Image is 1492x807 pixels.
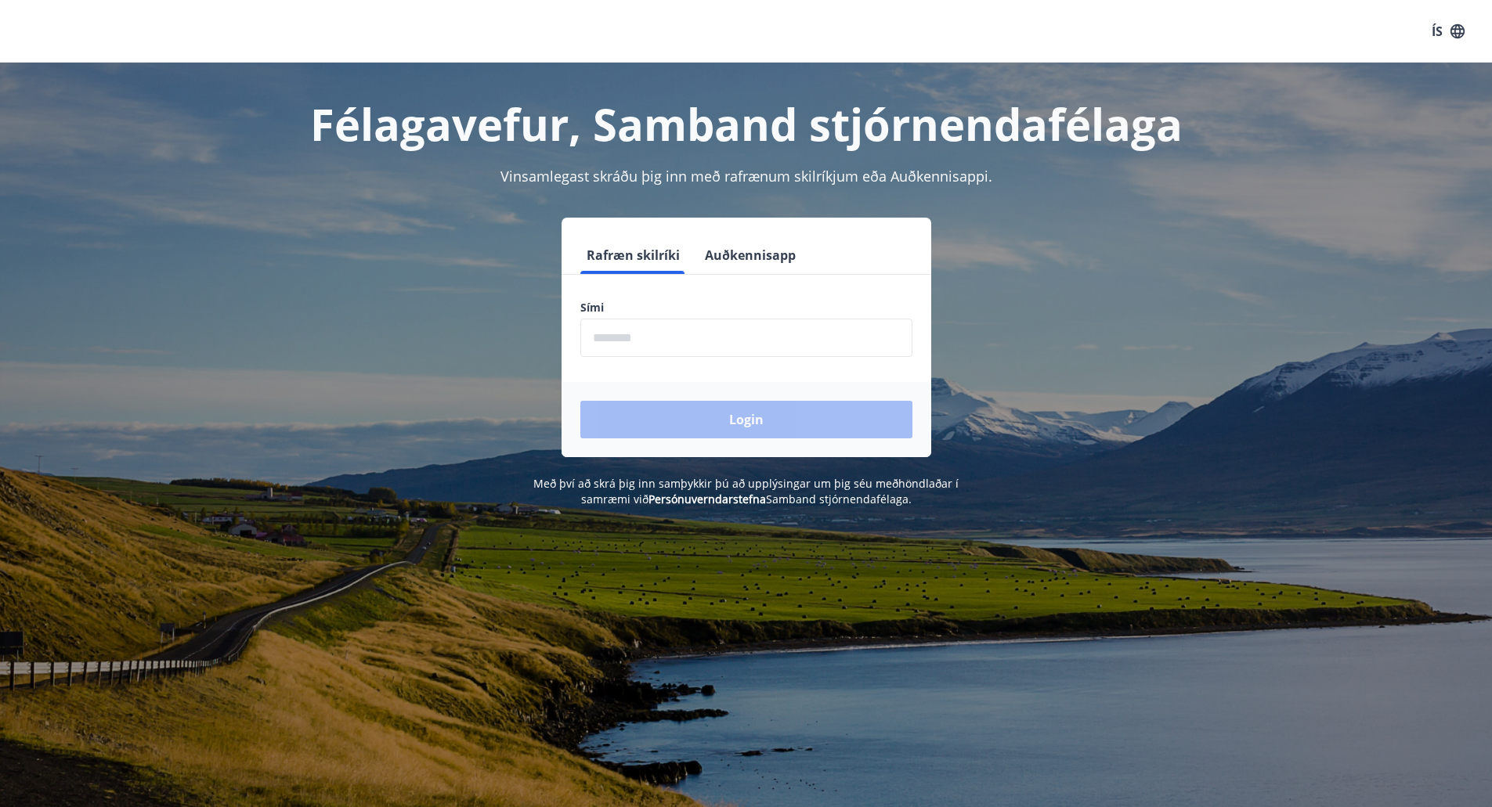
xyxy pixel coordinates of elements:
[201,94,1292,153] h1: Félagavefur, Samband stjórnendafélaga
[580,236,686,274] button: Rafræn skilríki
[533,476,959,506] span: Með því að skrá þig inn samþykkir þú að upplýsingar um þig séu meðhöndlaðar í samræmi við Samband...
[699,236,802,274] button: Auðkennisapp
[500,167,992,186] span: Vinsamlegast skráðu þig inn með rafrænum skilríkjum eða Auðkennisappi.
[648,492,766,506] a: Persónuverndarstefna
[580,300,912,315] label: Sími
[1423,17,1473,45] button: ÍS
